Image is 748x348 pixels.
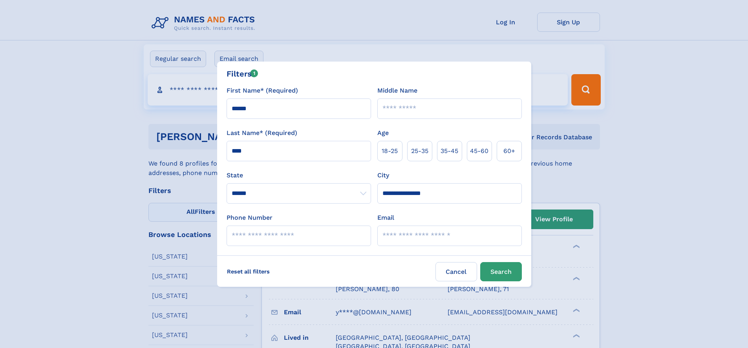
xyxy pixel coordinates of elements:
button: Search [480,262,522,281]
div: Filters [227,68,258,80]
span: 18‑25 [382,146,398,156]
label: Phone Number [227,213,272,222]
span: 25‑35 [411,146,428,156]
label: Reset all filters [222,262,275,281]
span: 45‑60 [470,146,488,156]
label: City [377,171,389,180]
label: First Name* (Required) [227,86,298,95]
label: Email [377,213,394,222]
label: Cancel [435,262,477,281]
label: Middle Name [377,86,417,95]
span: 35‑45 [441,146,458,156]
label: Age [377,128,389,138]
span: 60+ [503,146,515,156]
label: Last Name* (Required) [227,128,297,138]
label: State [227,171,371,180]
